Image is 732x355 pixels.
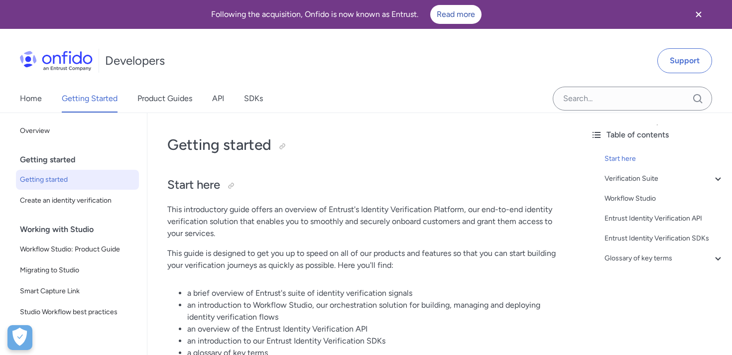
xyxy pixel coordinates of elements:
[605,173,724,185] a: Verification Suite
[20,285,135,297] span: Smart Capture Link
[167,135,563,155] h1: Getting started
[20,125,135,137] span: Overview
[187,287,563,299] li: a brief overview of Entrust's suite of identity verification signals
[16,239,139,259] a: Workflow Studio: Product Guide
[20,220,143,239] div: Working with Studio
[167,177,563,194] h2: Start here
[62,85,118,113] a: Getting Started
[605,252,724,264] a: Glossary of key terms
[16,281,139,301] a: Smart Capture Link
[7,325,32,350] button: Open Preferences
[212,85,224,113] a: API
[605,193,724,205] a: Workflow Studio
[605,233,724,244] a: Entrust Identity Verification SDKs
[16,170,139,190] a: Getting started
[591,129,724,141] div: Table of contents
[187,335,563,347] li: an introduction to our Entrust Identity Verification SDKs
[605,153,724,165] a: Start here
[20,85,42,113] a: Home
[16,302,139,322] a: Studio Workflow best practices
[20,243,135,255] span: Workflow Studio: Product Guide
[680,2,717,27] button: Close banner
[20,306,135,318] span: Studio Workflow best practices
[16,191,139,211] a: Create an identity verification
[244,85,263,113] a: SDKs
[16,121,139,141] a: Overview
[187,299,563,323] li: an introduction to Workflow Studio, our orchestration solution for building, managing and deployi...
[7,325,32,350] div: Cookie Preferences
[430,5,482,24] a: Read more
[20,150,143,170] div: Getting started
[657,48,712,73] a: Support
[605,213,724,225] a: Entrust Identity Verification API
[693,8,705,20] svg: Close banner
[167,247,563,271] p: This guide is designed to get you up to speed on all of our products and features so that you can...
[12,5,680,24] div: Following the acquisition, Onfido is now known as Entrust.
[553,87,712,111] input: Onfido search input field
[20,174,135,186] span: Getting started
[20,51,93,71] img: Onfido Logo
[167,204,563,239] p: This introductory guide offers an overview of Entrust's Identity Verification Platform, our end-t...
[137,85,192,113] a: Product Guides
[105,53,165,69] h1: Developers
[20,195,135,207] span: Create an identity verification
[187,323,563,335] li: an overview of the Entrust Identity Verification API
[20,264,135,276] span: Migrating to Studio
[16,260,139,280] a: Migrating to Studio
